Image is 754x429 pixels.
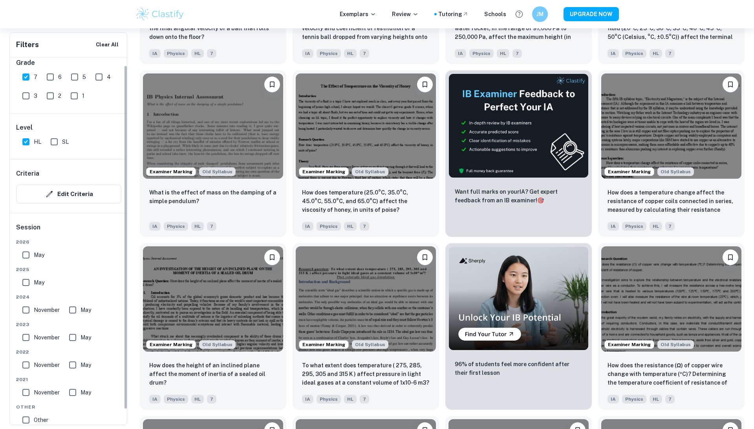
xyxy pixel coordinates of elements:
[34,251,44,259] span: May
[164,395,188,403] span: Physics
[16,169,39,178] h6: Criteria
[622,222,646,231] span: Physics
[344,49,357,58] span: HL
[317,49,341,58] span: Physics
[16,266,121,273] span: 2025
[650,49,662,58] span: HL
[149,49,161,58] span: IA
[723,77,738,92] button: Bookmark
[438,10,469,18] a: Tutoring
[608,188,735,215] p: How does a temperature change affect the resistance of copper coils connected in series, measured...
[723,249,738,265] button: Bookmark
[484,10,506,18] a: Schools
[299,341,348,348] span: Examiner Marking
[317,222,341,231] span: Physics
[149,222,161,231] span: IA
[81,361,91,369] span: May
[191,222,204,231] span: HL
[608,15,735,42] p: How do different temperatures of a viscous fluid (20°C, 25°C, 30°C, 35°C, 40°C, 45°C, 50°C (Celsi...
[352,340,388,349] div: Starting from the May 2025 session, the Physics IA requirements have changed. It's OK to refer to...
[296,73,436,179] img: Physics IA example thumbnail: How does temperature (25.0°C, 35.0°C, 45
[34,361,60,369] span: November
[16,348,121,356] span: 2022
[16,293,121,301] span: 2024
[293,243,439,410] a: Examiner MarkingStarting from the May 2025 session, the Physics IA requirements have changed. It'...
[392,10,419,18] p: Review
[622,49,646,58] span: Physics
[657,167,694,176] div: Starting from the May 2025 session, the Physics IA requirements have changed. It's OK to refer to...
[512,7,526,21] button: Help and Feedback
[149,361,277,387] p: How does the height of an inclined plane affect the moment of inertia of a sealed oil drum?
[665,222,675,231] span: 7
[360,49,369,58] span: 7
[34,73,37,81] span: 7
[34,306,60,314] span: November
[469,49,494,58] span: Physics
[601,73,741,179] img: Physics IA example thumbnail: How does a temperature change affect the
[16,58,121,68] h6: Grade
[199,167,236,176] span: Old Syllabus
[302,49,313,58] span: IA
[650,395,662,403] span: HL
[512,49,522,58] span: 7
[564,7,619,21] button: UPGRADE NOW
[34,333,60,342] span: November
[135,6,185,22] img: Clastify logo
[352,340,388,349] span: Old Syllabus
[622,395,646,403] span: Physics
[62,137,69,146] span: SL
[532,6,548,22] button: JM
[146,341,196,348] span: Examiner Marking
[537,197,544,203] span: 🎯
[16,223,121,238] h6: Session
[207,395,216,403] span: 7
[164,49,188,58] span: Physics
[296,246,436,352] img: Physics IA example thumbnail: To what extent does temperature ( 275, 2
[445,70,592,237] a: ThumbnailWant full marks on yourIA? Get expert feedback from an IB examiner!
[608,49,619,58] span: IA
[191,395,204,403] span: HL
[360,395,369,403] span: 7
[82,73,86,81] span: 5
[302,15,430,42] p: What is the relationship between impact velocity and coefficient of restitution of a tennis ball ...
[344,395,357,403] span: HL
[58,92,61,100] span: 2
[302,222,313,231] span: IA
[360,222,369,231] span: 7
[352,167,388,176] div: Starting from the May 2025 session, the Physics IA requirements have changed. It's OK to refer to...
[34,278,44,287] span: May
[16,376,121,383] span: 2021
[608,222,619,231] span: IA
[608,395,619,403] span: IA
[16,238,121,246] span: 2026
[302,361,430,388] p: To what extent does temperature ( 275, 285, 295, 305 and 315 K ) affect pressure in light ideal g...
[302,188,430,214] p: How does temperature (25.0°C, 35.0°C, 45.0°C, 55.0°C, and 65.0°C) affect the viscosity of honey, ...
[605,168,654,175] span: Examiner Marking
[352,167,388,176] span: Old Syllabus
[34,92,37,100] span: 3
[16,123,121,132] h6: Level
[199,340,236,349] div: Starting from the May 2025 session, the Physics IA requirements have changed. It's OK to refer to...
[58,73,62,81] span: 6
[601,246,741,352] img: Physics IA example thumbnail: How does the resistance (Ω) of copper wi
[455,49,466,58] span: IA
[146,168,196,175] span: Examiner Marking
[164,222,188,231] span: Physics
[657,167,694,176] span: Old Syllabus
[81,306,91,314] span: May
[149,188,277,205] p: What is the effect of mass on the damping of a simple pendulum?
[16,185,121,203] button: Edit Criteria
[657,340,694,349] span: Old Syllabus
[448,246,589,351] img: Thumbnail
[107,73,111,81] span: 4
[199,340,236,349] span: Old Syllabus
[536,10,545,18] h6: JM
[81,388,91,397] span: May
[140,243,286,410] a: Examiner MarkingStarting from the May 2025 session, the Physics IA requirements have changed. It'...
[143,246,283,352] img: Physics IA example thumbnail: How does the height of an inclined plane
[455,187,582,205] p: Want full marks on your IA ? Get expert feedback from an IB examiner!
[340,10,376,18] p: Exemplars
[16,39,39,50] h6: Filters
